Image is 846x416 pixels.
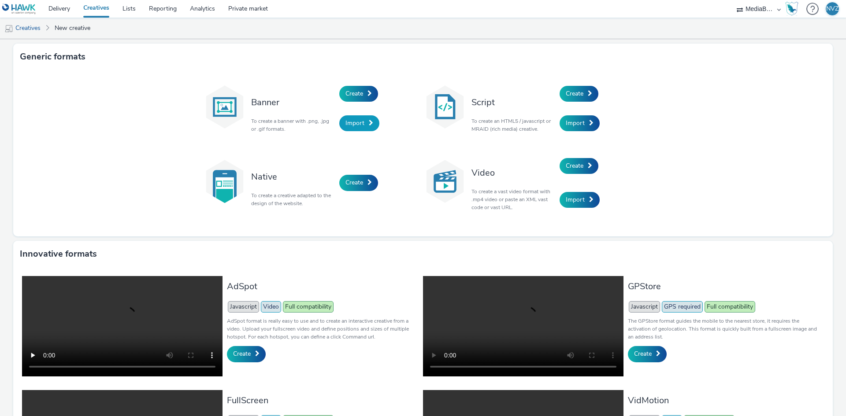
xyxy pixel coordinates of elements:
img: undefined Logo [2,4,36,15]
a: Import [560,115,600,131]
h3: Native [251,171,335,183]
h3: Banner [251,96,335,108]
img: native.svg [203,159,247,203]
a: Create [339,86,378,102]
p: AdSpot format is really easy to use and to create an interactive creative from a video. Upload yo... [227,317,419,341]
a: Create [560,158,598,174]
h3: AdSpot [227,280,419,292]
div: NVZ [826,2,839,15]
h3: Video [471,167,555,179]
span: Create [233,350,251,358]
p: To create an HTML5 / javascript or MRAID (rich media) creative. [471,117,555,133]
img: Hawk Academy [785,2,798,16]
span: Import [566,195,585,204]
a: New creative [50,18,95,39]
span: GPS required [662,301,703,313]
img: video.svg [423,159,467,203]
img: mobile [4,24,13,33]
a: Hawk Academy [785,2,802,16]
img: banner.svg [203,85,247,129]
span: Import [566,119,585,127]
p: To create a banner with .png, .jpg or .gif formats. [251,117,335,133]
span: Create [566,89,583,98]
a: Create [560,86,598,102]
a: Import [339,115,379,131]
span: Create [566,162,583,170]
a: Create [339,175,378,191]
p: The GPStore format guides the mobile to the nearest store, it requires the activation of geolocat... [628,317,820,341]
span: Import [345,119,364,127]
span: Full compatibility [705,301,755,313]
span: Javascript [629,301,660,313]
span: Create [345,89,363,98]
h3: Generic formats [20,50,85,63]
span: Javascript [228,301,259,313]
span: Create [345,178,363,187]
span: Full compatibility [283,301,334,313]
h3: Innovative formats [20,247,97,261]
span: Video [261,301,281,313]
h3: VidMotion [628,394,820,406]
a: Create [628,346,667,362]
p: To create a vast video format with .mp4 video or paste an XML vast code or vast URL. [471,188,555,211]
span: Create [634,350,652,358]
a: Import [560,192,600,208]
h3: GPStore [628,280,820,292]
img: code.svg [423,85,467,129]
a: Create [227,346,266,362]
h3: FullScreen [227,394,419,406]
h3: Script [471,96,555,108]
p: To create a creative adapted to the design of the website. [251,191,335,207]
